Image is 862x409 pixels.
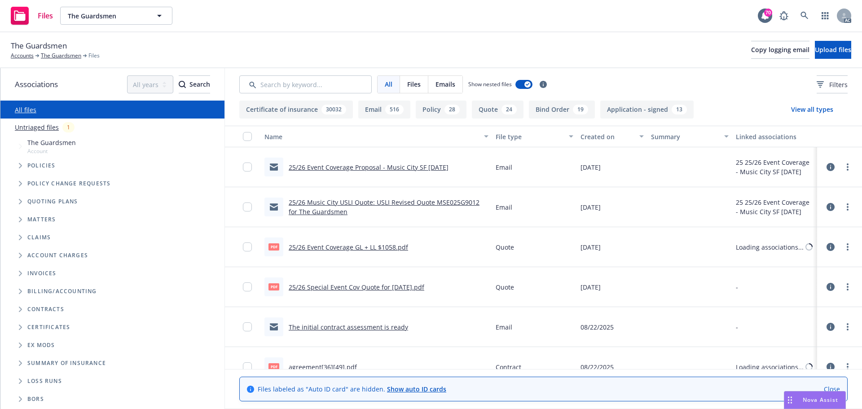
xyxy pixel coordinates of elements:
a: Accounts [11,52,34,60]
div: 1 [62,122,75,132]
div: File type [496,132,563,141]
div: 28 [444,105,460,114]
input: Toggle Row Selected [243,202,252,211]
span: Matters [27,217,56,222]
span: Email [496,202,512,212]
a: 25/26 Event Coverage GL + LL $1058.pdf [289,243,408,251]
span: Contract [496,362,521,372]
span: Certificates [27,325,70,330]
input: Toggle Row Selected [243,362,252,371]
span: Billing/Accounting [27,289,97,294]
span: Account charges [27,253,88,258]
button: Application - signed [600,101,694,119]
span: Quote [496,242,514,252]
a: Report a Bug [775,7,793,25]
input: Toggle Row Selected [243,242,252,251]
a: more [842,321,853,332]
div: 516 [385,105,404,114]
input: Select all [243,132,252,141]
span: Emails [435,79,455,89]
div: Loading associations... [736,242,804,252]
span: Files [38,12,53,19]
div: Linked associations [736,132,814,141]
input: Toggle Row Selected [243,282,252,291]
span: [DATE] [581,163,601,172]
span: Quote [496,282,514,292]
span: Filters [817,80,848,89]
div: Drag to move [784,391,796,409]
button: Name [261,126,492,147]
input: Toggle Row Selected [243,322,252,331]
span: Files [407,79,421,89]
a: agreement[36][49].pdf [289,363,357,371]
a: Files [7,3,57,28]
button: SearchSearch [179,75,210,93]
div: 25 25/26 Event Coverage - Music City SF [DATE] [736,158,814,176]
span: The Guardsmen [68,11,145,21]
span: [DATE] [581,242,601,252]
a: more [842,202,853,212]
button: File type [492,126,577,147]
span: 08/22/2025 [581,362,614,372]
span: Files labeled as "Auto ID card" are hidden. [258,384,446,394]
button: Nova Assist [784,391,846,409]
span: pdf [268,363,279,370]
button: View all types [777,101,848,119]
span: Ex Mods [27,343,55,348]
a: more [842,281,853,292]
span: Claims [27,235,51,240]
a: Close [824,384,840,394]
button: Upload files [815,41,851,59]
span: [DATE] [581,282,601,292]
span: The Guardsmen [11,40,67,52]
span: Email [496,163,512,172]
a: All files [15,106,36,114]
a: Switch app [816,7,834,25]
div: 25 25/26 Event Coverage - Music City SF [DATE] [736,198,814,216]
a: Untriaged files [15,123,59,132]
div: - [736,322,738,332]
button: The Guardsmen [60,7,172,25]
input: Toggle Row Selected [243,163,252,172]
div: 70 [764,9,772,17]
svg: Search [179,81,186,88]
span: Upload files [815,45,851,54]
div: 30032 [321,105,346,114]
div: - [736,282,738,292]
button: Linked associations [732,126,817,147]
div: Loading associations... [736,362,804,372]
input: Search by keyword... [239,75,372,93]
a: more [842,242,853,252]
span: The Guardsmen [27,138,76,147]
a: 25/26 Special Event Cov Quote for [DATE].pdf [289,283,424,291]
div: Search [179,76,210,93]
button: Certificate of insurance [239,101,353,119]
div: Folder Tree Example [0,282,224,408]
span: Nova Assist [803,396,838,404]
a: The Guardsmen [41,52,81,60]
div: Tree Example [0,136,224,282]
span: pdf [268,243,279,250]
button: Policy [416,101,466,119]
span: pdf [268,283,279,290]
a: Show auto ID cards [387,385,446,393]
div: 24 [501,105,517,114]
span: Invoices [27,271,57,276]
div: Summary [651,132,719,141]
button: Summary [647,126,732,147]
span: BORs [27,396,44,402]
a: 25/26 Event Coverage Proposal - Music City SF [DATE] [289,163,449,172]
button: Email [358,101,410,119]
span: 08/22/2025 [581,322,614,332]
span: Files [88,52,100,60]
a: more [842,162,853,172]
div: 19 [573,105,588,114]
button: Copy logging email [751,41,809,59]
span: [DATE] [581,202,601,212]
a: more [842,361,853,372]
span: Show nested files [468,80,512,88]
button: Created on [577,126,647,147]
a: The initial contract assessment is ready [289,323,408,331]
span: Loss Runs [27,378,62,384]
button: Quote [472,101,523,119]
